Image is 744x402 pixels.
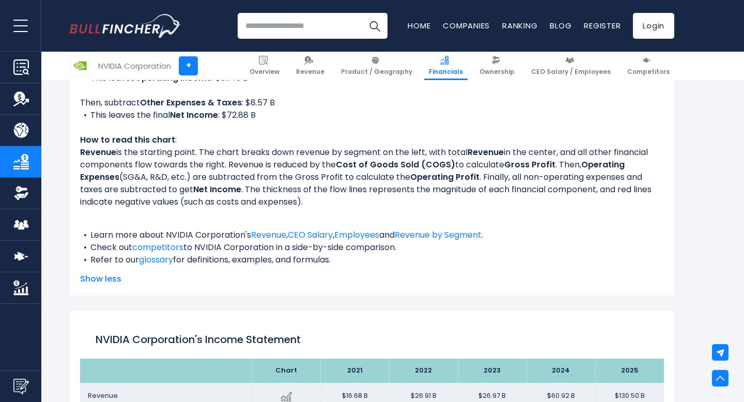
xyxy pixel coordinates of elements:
b: Net Income [170,109,218,121]
span: Overview [250,68,280,76]
b: Operating Profit [410,171,479,183]
a: glossary [139,254,173,266]
span: Product / Geography [341,68,412,76]
th: Chart [252,359,320,383]
a: Competitors [623,52,674,80]
a: Companies [443,20,490,31]
b: Revenue [468,146,504,158]
li: Check out to NVIDIA Corporation in a side-by-side comparison. [80,241,664,254]
span: Ownership [479,68,515,76]
a: Revenue by Segment [395,229,482,241]
a: Ownership [475,52,519,80]
th: 2022 [389,359,458,383]
th: 2024 [526,359,595,383]
button: Search [362,13,388,39]
img: Bullfincher logo [70,14,181,38]
a: Go to homepage [70,14,181,38]
a: Blog [550,20,571,31]
a: CEO Salary [288,229,333,241]
a: CEO Salary / Employees [526,52,615,80]
a: Login [633,13,674,39]
img: NVDA logo [70,56,90,75]
th: 2025 [595,359,664,383]
a: Financials [424,52,468,80]
a: Revenue [291,52,329,80]
li: This leaves the final : $72.88 B [80,109,664,121]
span: Financials [429,68,463,76]
a: Employees [334,229,379,241]
b: Cost of Goods Sold (COGS) [336,159,455,171]
span: Revenue [88,391,118,400]
h1: NVIDIA Corporation's Income Statement [96,332,648,347]
p: is the starting point. The chart breaks down revenue by segment on the left, with total in the ce... [80,146,664,208]
img: Ownership [13,185,29,201]
div: NVIDIA Corporation [98,60,171,72]
a: Product / Geography [336,52,417,80]
b: Other Expenses & Taxes [140,97,242,109]
span: Competitors [627,68,670,76]
th: 2021 [320,359,389,383]
th: 2023 [458,359,526,383]
b: Gross Profit [504,159,555,171]
span: Revenue [296,68,324,76]
b: Operating Expenses [80,159,625,183]
a: Home [408,20,430,31]
span: Show less [80,273,664,285]
a: + [179,56,198,75]
li: Learn more about NVIDIA Corporation's , , and . [80,229,664,241]
b: How to read this chart [80,134,175,146]
li: Refer to our for definitions, examples, and formulas. [80,254,664,266]
a: Revenue [251,229,286,241]
a: competitors [132,241,183,253]
a: Register [584,20,621,31]
b: Net Income [193,183,241,195]
a: Overview [245,52,284,80]
span: CEO Salary / Employees [531,68,611,76]
b: Revenue [80,146,116,158]
a: Ranking [502,20,537,31]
